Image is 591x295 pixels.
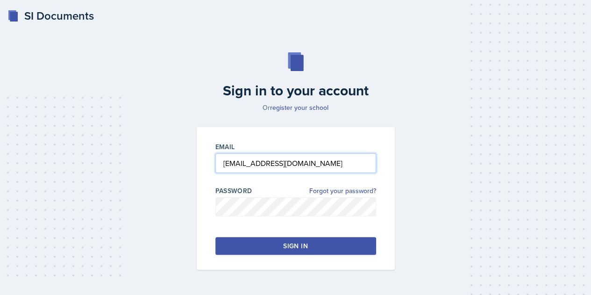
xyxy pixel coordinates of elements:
[215,142,235,151] label: Email
[215,186,252,195] label: Password
[215,237,376,255] button: Sign in
[283,241,307,251] div: Sign in
[191,82,400,99] h2: Sign in to your account
[191,103,400,112] p: Or
[215,153,376,173] input: Email
[270,103,328,112] a: register your school
[7,7,94,24] a: SI Documents
[309,186,376,196] a: Forgot your password?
